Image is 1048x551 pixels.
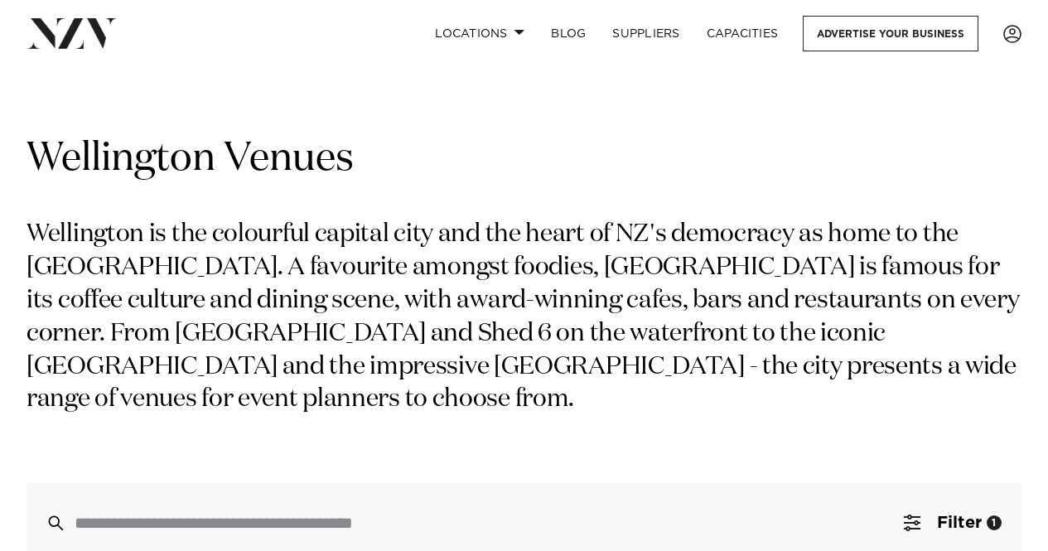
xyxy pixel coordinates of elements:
img: nzv-logo.png [27,18,117,48]
p: Wellington is the colourful capital city and the heart of NZ's democracy as home to the [GEOGRAPH... [27,219,1021,417]
h1: Wellington Venues [27,133,1021,186]
a: BLOG [538,16,599,51]
a: SUPPLIERS [599,16,693,51]
a: Capacities [693,16,792,51]
a: Advertise your business [803,16,978,51]
div: 1 [987,515,1002,530]
a: Locations [422,16,538,51]
span: Filter [937,515,982,531]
